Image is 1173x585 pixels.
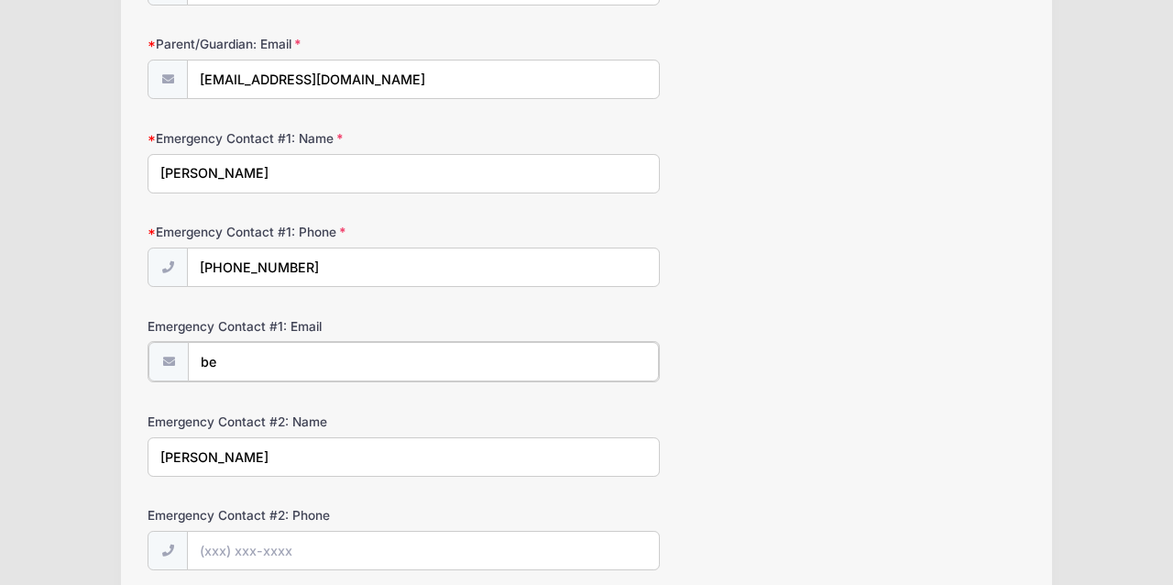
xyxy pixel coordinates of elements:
input: (xxx) xxx-xxxx [187,248,660,287]
label: Emergency Contact #1: Name [148,129,440,148]
input: (xxx) xxx-xxxx [187,531,660,570]
label: Parent/Guardian: Email [148,35,440,53]
label: Emergency Contact #2: Name [148,413,440,431]
label: Emergency Contact #2: Phone [148,506,440,524]
input: email@email.com [187,60,660,99]
label: Emergency Contact #1: Phone [148,223,440,241]
label: Emergency Contact #1: Email [148,317,440,336]
input: email@email.com [188,342,659,381]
